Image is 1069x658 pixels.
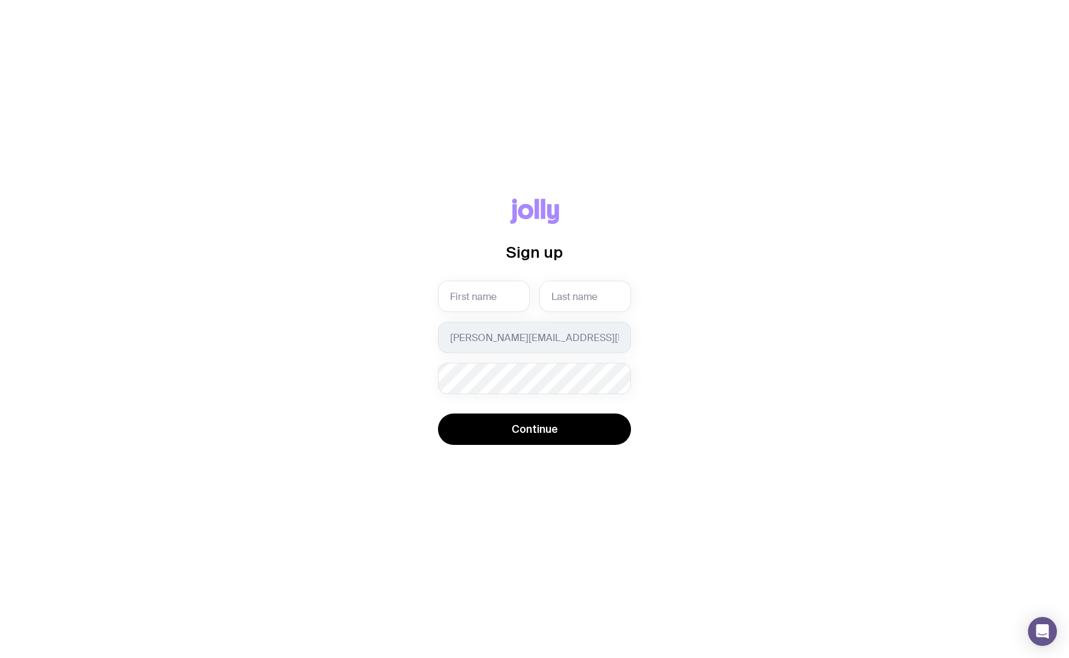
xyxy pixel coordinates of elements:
button: Continue [438,414,631,445]
input: Last name [539,281,631,312]
span: Sign up [506,243,563,261]
div: Open Intercom Messenger [1028,617,1057,646]
input: you@email.com [438,322,631,353]
input: First name [438,281,530,312]
span: Continue [512,422,558,436]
